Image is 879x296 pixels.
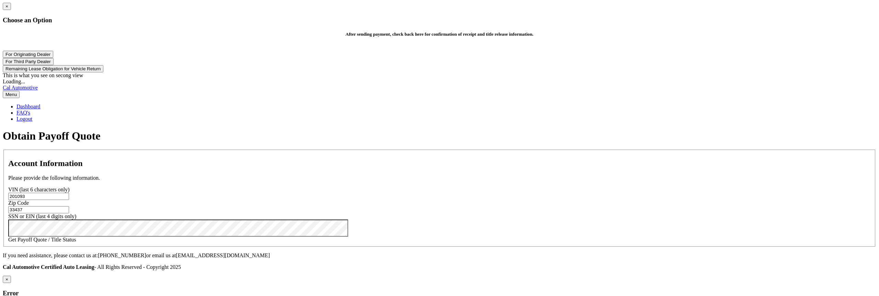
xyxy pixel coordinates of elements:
div: This is what you see on secong view [3,72,876,79]
p: If you need assistance, please contact us at: or email us at [3,252,876,259]
label: VIN (last 6 characters only) [8,187,70,192]
button: For Third Party Dealer [3,58,54,65]
a: Logout [16,116,32,122]
span: [PHONE_NUMBER] [98,252,146,258]
div: Loading... [3,79,876,85]
button: × [3,3,11,10]
a: Cal Automotive [3,85,38,91]
label: SSN or EIN (last 4 digits only) [8,213,76,219]
span: [EMAIL_ADDRESS][DOMAIN_NAME] [176,252,270,258]
p: Please provide the following information. [8,175,871,181]
label: Zip Code [8,200,29,206]
h2: Account Information [8,159,871,168]
button: For Originating Dealer [3,51,53,58]
span: Obtain Payoff Quote [3,130,100,142]
h5: After sending payment, check back here for confirmation of receipt and title release information. [3,32,876,37]
a: Dashboard [16,104,40,109]
button: Menu [3,91,20,98]
button: × [3,276,11,283]
strong: Cal Automotive Certified Auto Leasing [3,264,94,270]
span: Menu [5,92,17,97]
p: - All Rights Reserved - Copyright 2025 [3,264,876,270]
a: FAQ's [16,110,30,116]
a: Get Payoff Quote / Title Status [8,237,76,242]
h3: Choose an Option [3,16,876,24]
button: Remaining Lease Obligation for Vehicle Return [3,65,103,72]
